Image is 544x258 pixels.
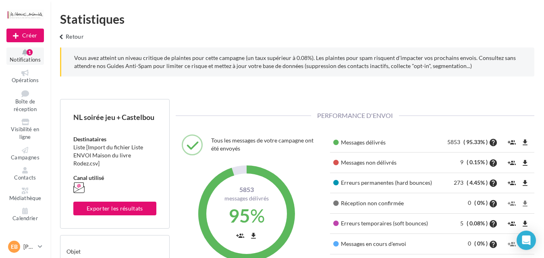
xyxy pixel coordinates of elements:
button: group_add [506,196,518,210]
span: 0 [468,199,473,206]
p: [PERSON_NAME] [23,243,35,251]
i: group_add [508,159,516,167]
button: group_add [506,217,518,230]
div: Nouvelle campagne [6,29,44,42]
span: Performance d'envoi [311,111,399,119]
span: 9 [460,159,465,165]
button: group_add [234,229,246,242]
div: Statistiques [60,13,534,25]
span: 0 [468,240,473,247]
i: file_download [521,220,529,228]
div: Liste [Import du fichier Liste ENVOI Maison du livre Rodez.csv] [73,143,156,167]
div: objet [66,241,163,256]
i: help [489,179,498,187]
span: Canal utilisé [73,174,104,181]
button: file_download [519,196,531,210]
button: Notifications 1 [6,47,44,65]
button: Créer [6,29,44,42]
button: file_download [519,156,531,169]
div: NL soirée jeu + Castelbou [73,112,156,122]
td: Erreurs permanentes (hard bounces) [330,173,441,193]
span: ( 0.15% ) [467,159,488,165]
a: Visibilité en ligne [6,117,44,142]
span: Messages délivrés [224,195,269,202]
i: file_download [521,200,529,208]
span: ( 0% ) [474,240,488,247]
span: Contacts [14,174,36,181]
button: group_add [506,237,518,250]
button: file_download [247,229,260,242]
i: help [489,220,498,228]
i: group_add [508,220,516,228]
a: Campagnes [6,145,44,163]
i: group_add [508,179,516,187]
span: Médiathèque [9,195,42,201]
span: Visibilité en ligne [11,126,39,140]
span: 5 [460,220,465,227]
i: file_download [521,179,529,187]
span: 5853 [212,185,281,194]
i: keyboard_arrow_left [57,33,66,41]
a: Contacts [6,165,44,183]
a: Calendrier [6,206,44,223]
a: Boîte de réception [6,88,44,114]
a: Médiathèque [6,186,44,203]
td: Messages non délivrés [330,153,441,173]
span: EB [11,243,18,251]
span: ( 0.08% ) [467,220,488,227]
span: Boîte de réception [14,99,37,113]
span: Calendrier [12,215,38,221]
i: help [489,138,498,147]
i: help [489,159,498,167]
button: group_add [506,156,518,169]
div: 1 [27,49,33,56]
i: file_download [521,159,529,167]
span: ( 95.33% ) [463,138,488,145]
td: Réception non confirmée [330,193,441,213]
button: file_download [519,217,531,230]
span: ( 0% ) [474,199,488,206]
button: group_add [506,136,518,149]
a: EB [PERSON_NAME] [6,239,44,254]
i: group_add [508,200,516,208]
div: % [212,202,281,229]
i: help [489,240,498,248]
button: file_download [519,176,531,190]
button: Exporter les résultats [73,202,156,215]
div: Open Intercom Messenger [517,231,536,250]
td: Erreurs temporaires (soft bounces) [330,213,441,233]
span: ( 4.45% ) [467,179,488,186]
span: Opérations [12,77,39,83]
div: Vous avez atteint un niveau critique de plaintes pour cette campagne (un taux supérieur à 0.08%).... [60,47,534,76]
i: group_add [236,232,244,240]
span: Campagnes [11,154,39,161]
span: 273 [454,179,465,186]
button: Retour [54,31,87,47]
i: help [489,200,498,208]
i: group_add [508,240,516,248]
span: 95 [228,204,250,227]
i: file_download [521,138,529,147]
td: Messages en cours d'envoi [330,234,441,254]
td: Messages délivrés [330,132,441,153]
i: group_add [508,138,516,147]
button: group_add [506,176,518,190]
span: 5853 [447,138,462,145]
div: Tous les messages de votre campagne ont été envoyés [211,134,318,155]
button: file_download [519,136,531,149]
span: Destinataires [73,136,106,142]
a: Opérations [6,68,44,85]
span: Notifications [10,56,41,63]
i: file_download [249,232,257,240]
